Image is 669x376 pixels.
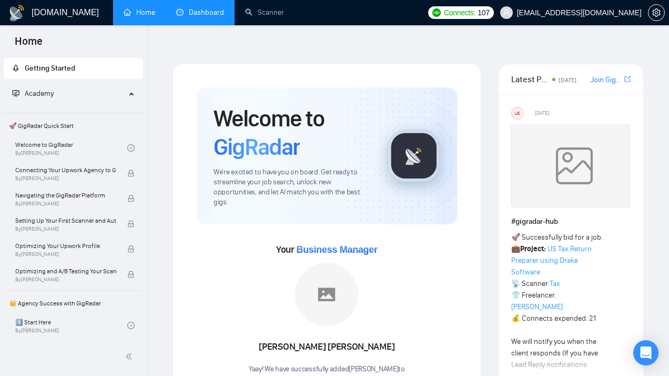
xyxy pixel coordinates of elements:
[15,276,116,283] span: By [PERSON_NAME]
[12,90,19,97] span: fund-projection-screen
[511,73,550,86] span: Latest Posts from the GigRadar Community
[512,107,523,119] div: US
[511,302,563,311] a: [PERSON_NAME]
[5,115,142,136] span: 🚀 GigRadar Quick Start
[511,216,631,227] h1: # gigradar-hub
[15,226,116,232] span: By [PERSON_NAME]
[633,340,658,365] div: Open Intercom Messenger
[15,241,116,251] span: Optimizing Your Upwork Profile
[550,279,560,288] a: Tax
[15,201,116,207] span: By [PERSON_NAME]
[296,244,377,255] span: Business Manager
[444,7,475,18] span: Connects:
[511,124,637,208] img: weqQh+iSagEgQAAAABJRU5ErkJggg==
[5,293,142,314] span: 👑 Agency Success with GigRadar
[127,271,135,278] span: lock
[648,8,664,17] span: setting
[15,215,116,226] span: Setting Up Your First Scanner and Auto-Bidder
[624,75,631,83] span: export
[6,34,51,56] span: Home
[276,244,378,255] span: Your
[127,245,135,253] span: lock
[648,4,665,21] button: setting
[127,195,135,202] span: lock
[25,89,54,98] span: Academy
[15,314,127,337] a: 1️⃣ Start HereBy[PERSON_NAME]
[214,167,371,207] span: We're excited to have you on board. Get ready to streamline your job search, unlock new opportuni...
[15,266,116,276] span: Optimizing and A/B Testing Your Scanner for Better Results
[648,8,665,17] a: setting
[214,104,371,161] h1: Welcome to
[388,130,440,182] img: gigradar-logo.png
[127,144,135,152] span: check-circle
[25,64,75,73] span: Getting Started
[4,58,143,79] li: Getting Started
[478,7,489,18] span: 107
[295,263,358,326] img: placeholder.png
[124,8,155,17] a: homeHome
[591,74,622,86] a: Join GigRadar Slack Community
[8,5,25,22] img: logo
[511,244,592,276] a: US Tax Return Preparer using Drake Software
[432,8,441,17] img: upwork-logo.png
[12,89,54,98] span: Academy
[127,220,135,227] span: lock
[520,244,546,253] strong: Project:
[12,64,19,72] span: rocket
[15,165,116,175] span: Connecting Your Upwork Agency to GigRadar
[15,175,116,182] span: By [PERSON_NAME]
[127,322,135,329] span: check-circle
[245,8,284,17] a: searchScanner
[624,74,631,84] a: export
[15,190,116,201] span: Navigating the GigRadar Platform
[559,76,576,84] span: [DATE]
[125,351,136,362] span: double-left
[503,9,510,16] span: user
[535,108,549,118] span: [DATE]
[127,170,135,177] span: lock
[246,338,408,356] div: [PERSON_NAME] [PERSON_NAME]
[214,133,300,161] span: GigRadar
[176,8,224,17] a: dashboardDashboard
[15,136,127,160] a: Welcome to GigRadarBy[PERSON_NAME]
[15,251,116,258] span: By [PERSON_NAME]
